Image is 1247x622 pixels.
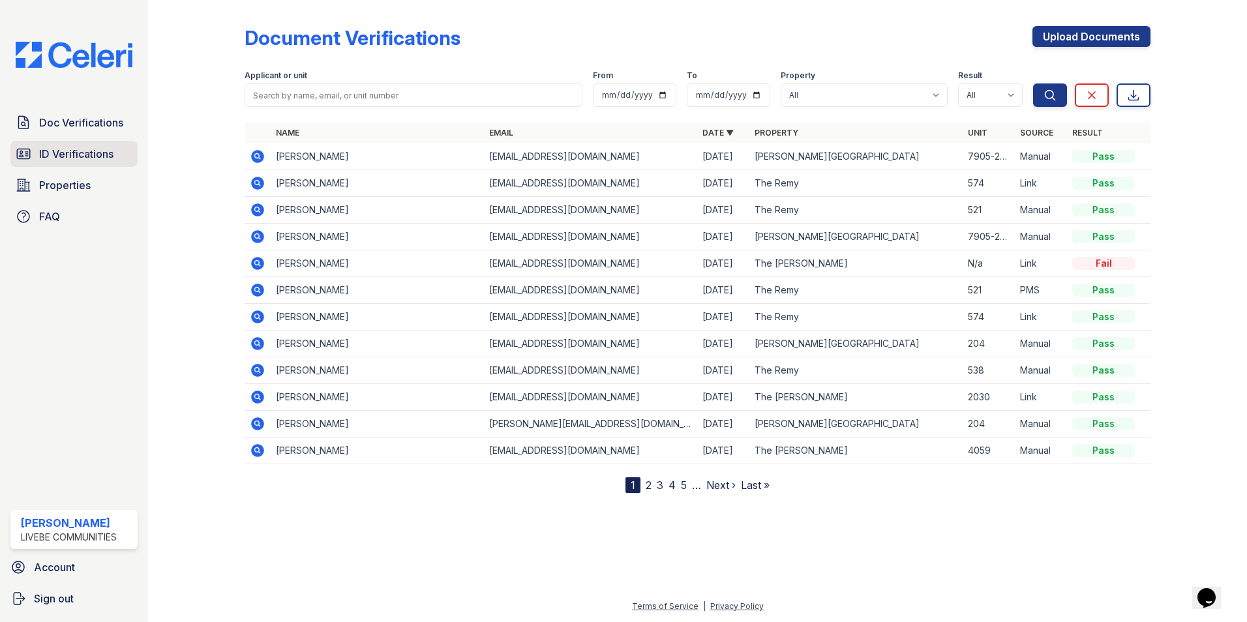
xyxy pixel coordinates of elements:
a: Sign out [5,585,143,612]
td: [PERSON_NAME] [271,277,484,304]
td: [DATE] [697,250,749,277]
span: FAQ [39,209,60,224]
td: Link [1015,304,1067,331]
td: [PERSON_NAME] [271,384,484,411]
td: 4059 [963,437,1015,464]
a: 5 [681,479,687,492]
img: CE_Logo_Blue-a8612792a0a2168367f1c8372b55b34899dd931a85d93a1a3d3e32e68fde9ad4.png [5,42,143,68]
td: [DATE] [697,411,749,437]
td: PMS [1015,277,1067,304]
a: Result [1072,128,1103,138]
td: [DATE] [697,357,749,384]
td: [EMAIL_ADDRESS][DOMAIN_NAME] [484,384,697,411]
td: [EMAIL_ADDRESS][DOMAIN_NAME] [484,250,697,277]
td: 204 [963,411,1015,437]
div: Pass [1072,230,1135,243]
td: [DATE] [697,170,749,197]
a: Last » [741,479,770,492]
td: Manual [1015,143,1067,170]
a: Terms of Service [632,601,699,611]
span: Sign out [34,591,74,606]
td: [PERSON_NAME][GEOGRAPHIC_DATA] [749,143,963,170]
span: Doc Verifications [39,115,123,130]
td: The [PERSON_NAME] [749,250,963,277]
td: The Remy [749,357,963,384]
td: [PERSON_NAME][GEOGRAPHIC_DATA] [749,411,963,437]
td: Manual [1015,437,1067,464]
td: 2030 [963,384,1015,411]
td: The Remy [749,277,963,304]
td: [DATE] [697,331,749,357]
td: [DATE] [697,304,749,331]
td: [EMAIL_ADDRESS][DOMAIN_NAME] [484,304,697,331]
td: [PERSON_NAME] [271,197,484,224]
a: Account [5,554,143,580]
div: Pass [1072,310,1135,323]
a: Date ▼ [702,128,734,138]
a: Name [276,128,299,138]
a: Privacy Policy [710,601,764,611]
td: Link [1015,384,1067,411]
td: 574 [963,304,1015,331]
a: 2 [646,479,652,492]
div: [PERSON_NAME] [21,515,117,531]
td: [PERSON_NAME] [271,224,484,250]
a: Email [489,128,513,138]
td: The [PERSON_NAME] [749,384,963,411]
td: [DATE] [697,197,749,224]
a: Properties [10,172,138,198]
div: | [703,601,706,611]
td: 521 [963,197,1015,224]
iframe: chat widget [1192,570,1234,609]
label: Applicant or unit [245,70,307,81]
td: [DATE] [697,437,749,464]
label: Result [958,70,982,81]
td: [PERSON_NAME] [271,304,484,331]
a: ID Verifications [10,141,138,167]
a: Doc Verifications [10,110,138,136]
td: The Remy [749,304,963,331]
td: [EMAIL_ADDRESS][DOMAIN_NAME] [484,197,697,224]
td: Manual [1015,224,1067,250]
td: The [PERSON_NAME] [749,437,963,464]
td: 204 [963,331,1015,357]
td: [EMAIL_ADDRESS][DOMAIN_NAME] [484,277,697,304]
label: Property [781,70,815,81]
div: Pass [1072,284,1135,297]
a: Unit [968,128,987,138]
td: [PERSON_NAME][GEOGRAPHIC_DATA] [749,331,963,357]
div: Pass [1072,391,1135,404]
td: [PERSON_NAME] [271,411,484,437]
a: Property [755,128,798,138]
td: [PERSON_NAME] [271,170,484,197]
td: Manual [1015,411,1067,437]
td: [EMAIL_ADDRESS][DOMAIN_NAME] [484,170,697,197]
span: Account [34,559,75,575]
div: Pass [1072,417,1135,430]
div: LiveBe Communities [21,531,117,544]
td: [PERSON_NAME][EMAIL_ADDRESS][DOMAIN_NAME] [484,411,697,437]
td: 7905-204 [963,224,1015,250]
input: Search by name, email, or unit number [245,83,582,107]
td: [PERSON_NAME] [271,143,484,170]
td: Manual [1015,357,1067,384]
td: 521 [963,277,1015,304]
td: Manual [1015,197,1067,224]
td: N/a [963,250,1015,277]
div: Fail [1072,257,1135,270]
div: Pass [1072,364,1135,377]
td: [PERSON_NAME] [271,357,484,384]
div: Pass [1072,203,1135,216]
td: [EMAIL_ADDRESS][DOMAIN_NAME] [484,331,697,357]
a: Upload Documents [1032,26,1150,47]
td: The Remy [749,197,963,224]
td: [EMAIL_ADDRESS][DOMAIN_NAME] [484,437,697,464]
td: Manual [1015,331,1067,357]
a: Source [1020,128,1053,138]
td: 538 [963,357,1015,384]
td: [DATE] [697,277,749,304]
td: [PERSON_NAME][GEOGRAPHIC_DATA] [749,224,963,250]
label: To [687,70,697,81]
td: [DATE] [697,143,749,170]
